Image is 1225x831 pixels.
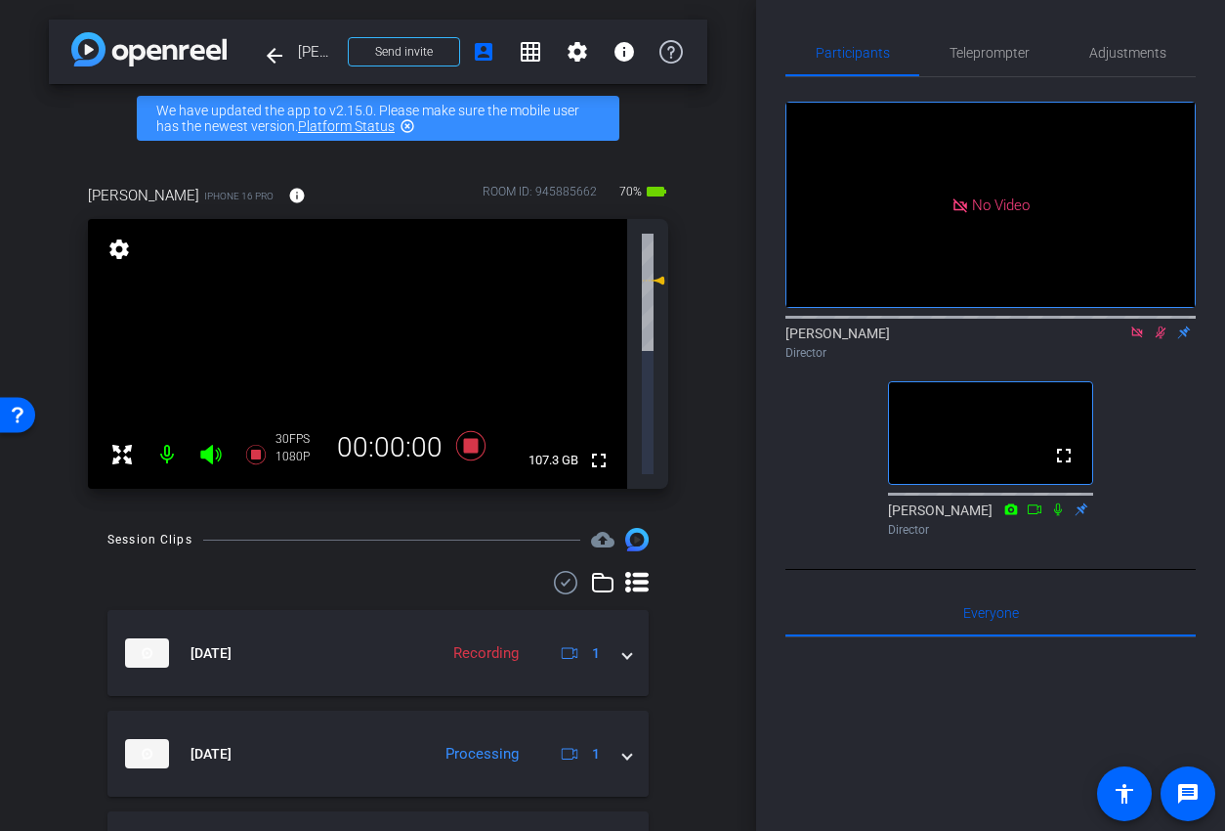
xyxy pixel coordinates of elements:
button: Send invite [348,37,460,66]
img: Session clips [625,528,649,551]
mat-icon: fullscreen [1052,444,1076,467]
span: FPS [289,432,310,446]
span: 1 [592,643,600,664]
mat-icon: arrow_back [263,44,286,67]
span: Destinations for your clips [591,528,614,551]
div: Director [785,344,1196,362]
span: Everyone [963,606,1019,620]
mat-icon: fullscreen [587,449,611,472]
div: [PERSON_NAME] [785,324,1196,362]
div: 30 [275,431,324,447]
mat-icon: message [1176,782,1200,806]
div: 00:00:00 [324,431,455,464]
span: [PERSON_NAME] [88,185,199,206]
mat-icon: 4 dB [642,269,665,292]
mat-expansion-panel-header: thumb-nail[DATE]Processing1 [107,711,649,797]
span: iPhone 16 Pro [204,189,274,203]
mat-expansion-panel-header: thumb-nail[DATE]Recording1 [107,610,649,696]
mat-icon: accessibility [1113,782,1136,806]
mat-icon: settings [106,238,133,261]
mat-icon: highlight_off [400,118,415,134]
div: Session Clips [107,530,192,549]
mat-icon: account_box [472,40,495,64]
span: Teleprompter [950,46,1030,60]
img: thumb-nail [125,638,169,668]
div: Director [888,521,1093,539]
span: No Video [972,196,1030,213]
span: 70% [616,176,645,207]
div: Processing [436,743,528,765]
img: thumb-nail [125,739,169,768]
mat-icon: cloud_upload [591,528,614,551]
div: ROOM ID: 945885662 [483,183,597,211]
span: [PERSON_NAME] [298,32,336,71]
mat-icon: info [288,187,306,204]
span: 107.3 GB [522,449,585,472]
mat-icon: info [612,40,636,64]
mat-icon: grid_on [519,40,542,64]
span: [DATE] [190,643,232,664]
span: Send invite [375,44,433,60]
div: Recording [444,642,528,665]
span: [DATE] [190,744,232,765]
a: Platform Status [298,118,395,134]
span: 1 [592,744,600,765]
img: app-logo [71,32,227,66]
mat-icon: settings [566,40,589,64]
div: [PERSON_NAME] [888,501,1093,539]
div: 1080P [275,449,324,464]
span: Participants [816,46,890,60]
span: Adjustments [1089,46,1166,60]
mat-icon: battery_std [645,180,668,203]
div: We have updated the app to v2.15.0. Please make sure the mobile user has the newest version. [137,96,619,141]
